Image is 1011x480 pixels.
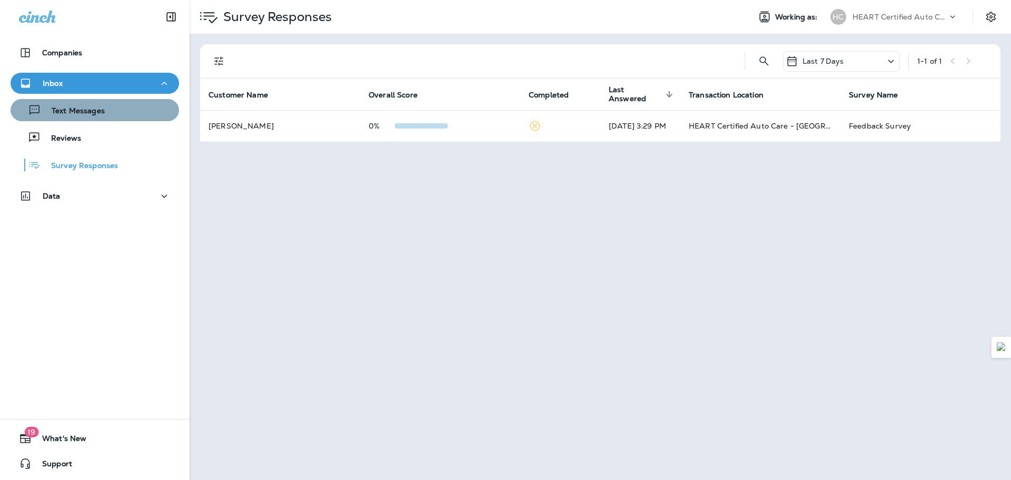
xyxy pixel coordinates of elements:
p: Data [43,192,61,200]
span: Transaction Location [689,90,777,100]
td: HEART Certified Auto Care - [GEOGRAPHIC_DATA] [680,110,840,142]
span: Last Answered [609,85,662,103]
button: Data [11,185,179,207]
span: Completed [529,91,569,100]
td: [PERSON_NAME] [200,110,360,142]
p: Survey Responses [219,9,332,25]
button: Text Messages [11,99,179,121]
span: Survey Name [849,90,912,100]
button: Search Survey Responses [754,51,775,72]
div: HC [830,9,846,25]
p: 0% [369,122,395,130]
span: Customer Name [209,90,282,100]
button: Survey Responses [11,154,179,176]
span: Last Answered [609,85,676,103]
span: What's New [32,434,86,447]
span: Overall Score [369,90,431,100]
p: Text Messages [41,106,105,116]
span: Overall Score [369,91,418,100]
button: Reviews [11,126,179,149]
button: Settings [982,7,1000,26]
p: HEART Certified Auto Care [853,13,947,21]
img: Detect Auto [997,342,1006,352]
p: Inbox [43,79,63,87]
span: 19 [24,427,38,437]
p: Reviews [41,134,81,144]
p: Last 7 Days [802,57,844,65]
td: [DATE] 3:29 PM [600,110,680,142]
span: Completed [529,90,582,100]
button: Filters [209,51,230,72]
button: Companies [11,42,179,63]
span: Transaction Location [689,91,764,100]
span: Customer Name [209,91,268,100]
button: Support [11,453,179,474]
span: Working as: [775,13,820,22]
td: Feedback Survey [840,110,1000,142]
button: Collapse Sidebar [156,6,186,27]
p: Survey Responses [41,161,118,171]
div: 1 - 1 of 1 [917,57,942,65]
span: Survey Name [849,91,898,100]
button: 19What's New [11,428,179,449]
span: Support [32,459,72,472]
button: Inbox [11,73,179,94]
p: Companies [42,48,82,57]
